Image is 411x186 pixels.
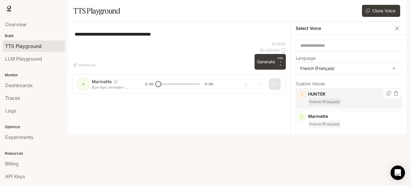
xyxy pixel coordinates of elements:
p: Language [296,56,316,60]
span: French (Français) [308,121,341,128]
div: French (Français) [296,63,401,74]
p: 42 / 1000 [271,41,286,46]
p: CTRL + [277,56,283,64]
p: $ 0.000420 [260,48,280,53]
p: ⏎ [277,56,283,67]
button: Shortcuts [72,60,98,70]
span: French (Français) [308,98,341,106]
button: GenerateCTRL +⏎ [255,54,286,70]
h1: TTS Playground [73,5,120,17]
button: Clone Voice [362,5,400,17]
div: Open Intercom Messenger [391,166,405,180]
p: Marinette [308,113,399,119]
p: HUNTER [308,91,399,97]
p: Custom Voices [296,82,402,86]
button: Copy Voice ID [386,91,392,96]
